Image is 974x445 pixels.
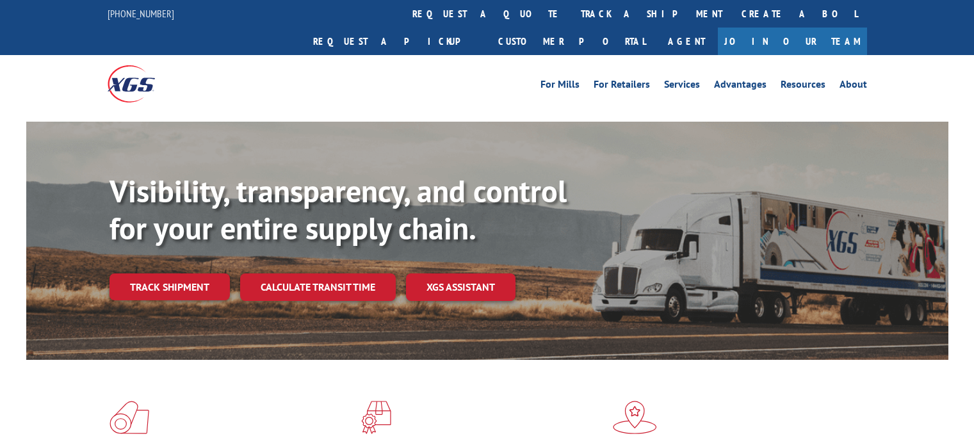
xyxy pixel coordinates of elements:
[108,7,174,20] a: [PHONE_NUMBER]
[361,401,391,434] img: xgs-icon-focused-on-flooring-red
[110,401,149,434] img: xgs-icon-total-supply-chain-intelligence-red
[540,79,580,93] a: For Mills
[240,273,396,301] a: Calculate transit time
[304,28,489,55] a: Request a pickup
[781,79,825,93] a: Resources
[406,273,515,301] a: XGS ASSISTANT
[110,273,230,300] a: Track shipment
[594,79,650,93] a: For Retailers
[655,28,718,55] a: Agent
[718,28,867,55] a: Join Our Team
[110,171,567,248] b: Visibility, transparency, and control for your entire supply chain.
[714,79,767,93] a: Advantages
[664,79,700,93] a: Services
[840,79,867,93] a: About
[613,401,657,434] img: xgs-icon-flagship-distribution-model-red
[489,28,655,55] a: Customer Portal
